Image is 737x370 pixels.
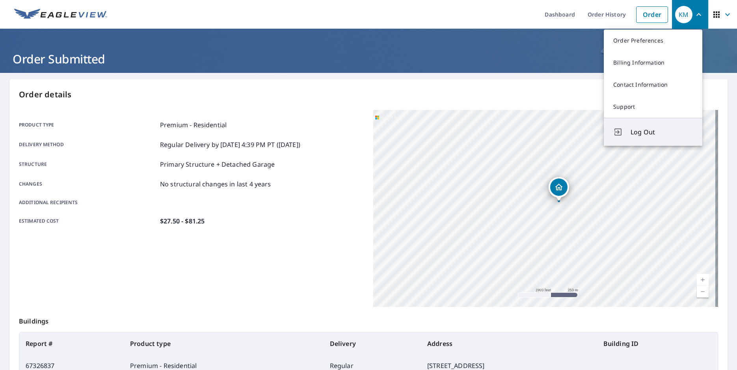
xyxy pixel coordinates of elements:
[604,74,702,96] a: Contact Information
[19,179,157,189] p: Changes
[160,216,205,226] p: $27.50 - $81.25
[597,333,718,355] th: Building ID
[160,179,271,189] p: No structural changes in last 4 years
[19,333,124,355] th: Report #
[604,96,702,118] a: Support
[631,127,693,137] span: Log Out
[421,333,597,355] th: Address
[604,118,702,146] button: Log Out
[675,6,692,23] div: KM
[14,9,107,20] img: EV Logo
[19,307,718,332] p: Buildings
[19,140,157,149] p: Delivery method
[19,199,157,206] p: Additional recipients
[697,274,709,286] a: Current Level 15, Zoom In
[19,89,718,100] p: Order details
[549,177,569,201] div: Dropped pin, building 1, Residential property, 194 Main St Warwick, MD 21912
[697,286,709,297] a: Current Level 15, Zoom Out
[324,333,421,355] th: Delivery
[124,333,324,355] th: Product type
[9,51,728,67] h1: Order Submitted
[19,160,157,169] p: Structure
[19,216,157,226] p: Estimated cost
[160,160,275,169] p: Primary Structure + Detached Garage
[604,52,702,74] a: Billing Information
[160,120,227,130] p: Premium - Residential
[636,6,668,23] a: Order
[604,30,702,52] a: Order Preferences
[19,120,157,130] p: Product type
[160,140,300,149] p: Regular Delivery by [DATE] 4:39 PM PT ([DATE])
